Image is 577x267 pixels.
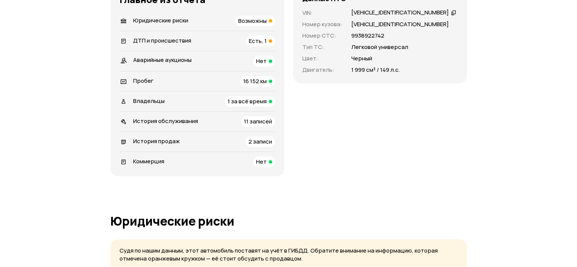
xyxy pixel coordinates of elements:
[302,32,342,40] p: Номер СТС :
[133,97,165,105] span: Владельцы
[243,77,267,85] span: 16 152 км
[133,157,164,165] span: Коммерция
[351,43,408,51] p: Легковой универсал
[248,137,272,145] span: 2 записи
[249,37,267,45] span: Есть, 1
[351,9,449,17] div: [VEHICLE_IDENTIFICATION_NUMBER]
[351,32,384,40] p: 9938922742
[119,247,458,262] p: Судя по нашим данным, этот автомобиль поставят на учёт в ГИБДД. Обратите внимание на информацию, ...
[244,117,272,125] span: 11 записей
[133,36,191,44] span: ДТП и происшествия
[351,54,372,63] p: Черный
[302,9,342,17] p: VIN :
[302,20,342,28] p: Номер кузова :
[133,16,188,24] span: Юридические риски
[302,66,342,74] p: Двигатель :
[256,57,267,65] span: Нет
[238,17,267,25] span: Возможны
[302,43,342,51] p: Тип ТС :
[228,97,267,105] span: 1 за всё время
[133,56,192,64] span: Аварийные аукционы
[302,54,342,63] p: Цвет :
[133,117,198,125] span: История обслуживания
[133,137,180,145] span: История продаж
[256,158,267,166] span: Нет
[351,20,449,28] p: [VEHICLE_IDENTIFICATION_NUMBER]
[133,77,154,85] span: Пробег
[351,66,400,74] p: 1 999 см³ / 149 л.с.
[110,214,467,228] h1: Юридические риски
